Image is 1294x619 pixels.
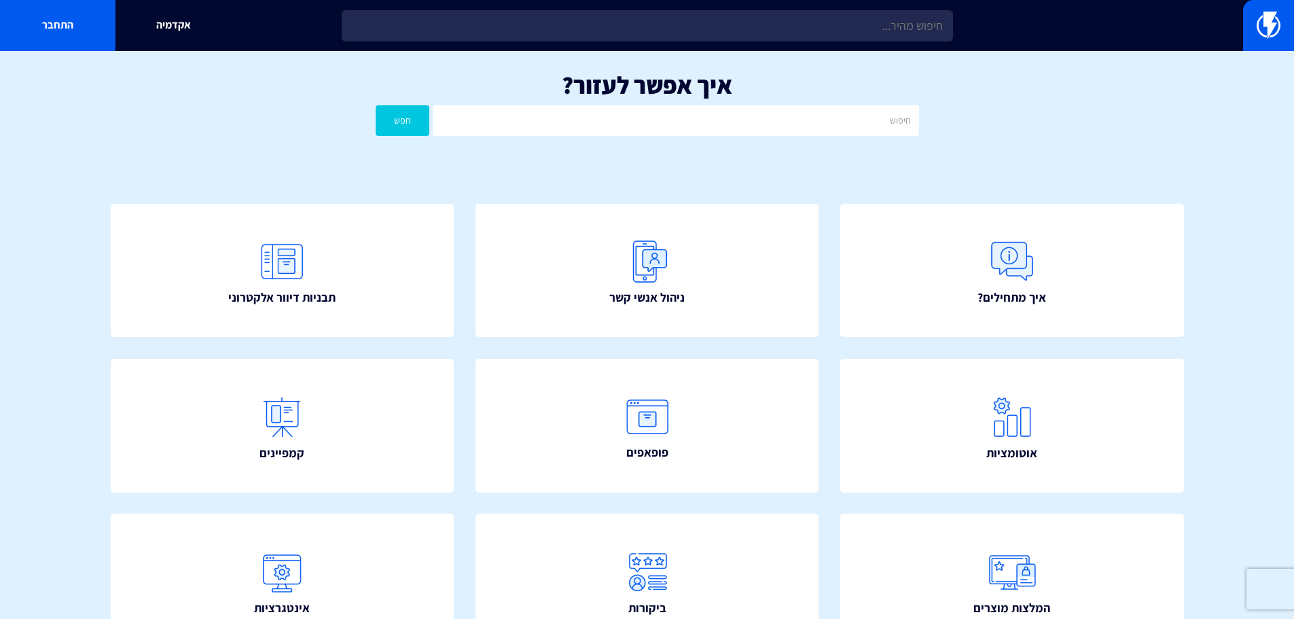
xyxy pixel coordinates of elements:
a: איך מתחילים? [840,204,1184,338]
span: ביקורות [628,599,666,617]
a: אוטומציות [840,359,1184,493]
a: קמפיינים [111,359,454,493]
span: המלצות מוצרים [973,599,1050,617]
input: חיפוש מהיר... [342,10,953,41]
span: פופאפים [626,444,668,461]
a: ניהול אנשי קשר [475,204,819,338]
span: תבניות דיוור אלקטרוני [228,289,336,306]
span: קמפיינים [259,444,304,462]
span: ניהול אנשי קשר [609,289,685,306]
button: חפש [376,105,430,136]
h1: איך אפשר לעזור? [20,71,1274,99]
input: חיפוש [433,105,918,136]
span: אוטומציות [986,444,1037,462]
a: תבניות דיוור אלקטרוני [111,204,454,338]
span: אינטגרציות [254,599,310,617]
span: איך מתחילים? [977,289,1046,306]
a: פופאפים [475,359,819,493]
